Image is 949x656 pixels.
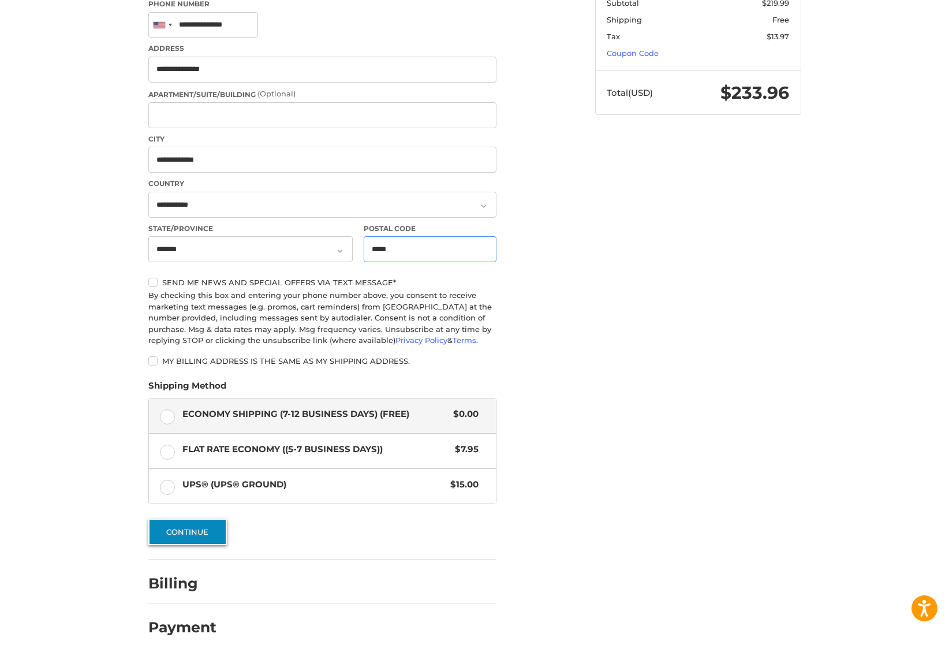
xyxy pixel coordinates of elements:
[182,443,450,456] span: Flat Rate Economy ((5-7 Business Days))
[448,408,479,421] span: $0.00
[364,223,496,234] label: Postal Code
[395,336,447,345] a: Privacy Policy
[453,336,476,345] a: Terms
[445,478,479,491] span: $15.00
[607,49,659,58] a: Coupon Code
[149,13,175,38] div: United States: +1
[148,223,353,234] label: State/Province
[148,178,496,189] label: Country
[607,15,642,24] span: Shipping
[148,290,496,346] div: By checking this box and entering your phone number above, you consent to receive marketing text ...
[148,43,496,54] label: Address
[148,379,226,398] legend: Shipping Method
[257,89,296,98] small: (Optional)
[148,575,216,592] h2: Billing
[450,443,479,456] span: $7.95
[182,408,448,421] span: Economy Shipping (7-12 Business Days) (Free)
[148,134,496,144] label: City
[772,15,789,24] span: Free
[607,32,620,41] span: Tax
[148,356,496,366] label: My billing address is the same as my shipping address.
[767,32,789,41] span: $13.97
[148,519,227,545] button: Continue
[148,278,496,287] label: Send me news and special offers via text message*
[148,88,496,100] label: Apartment/Suite/Building
[720,82,789,103] span: $233.96
[182,478,445,491] span: UPS® (UPS® Ground)
[607,87,653,98] span: Total (USD)
[148,618,216,636] h2: Payment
